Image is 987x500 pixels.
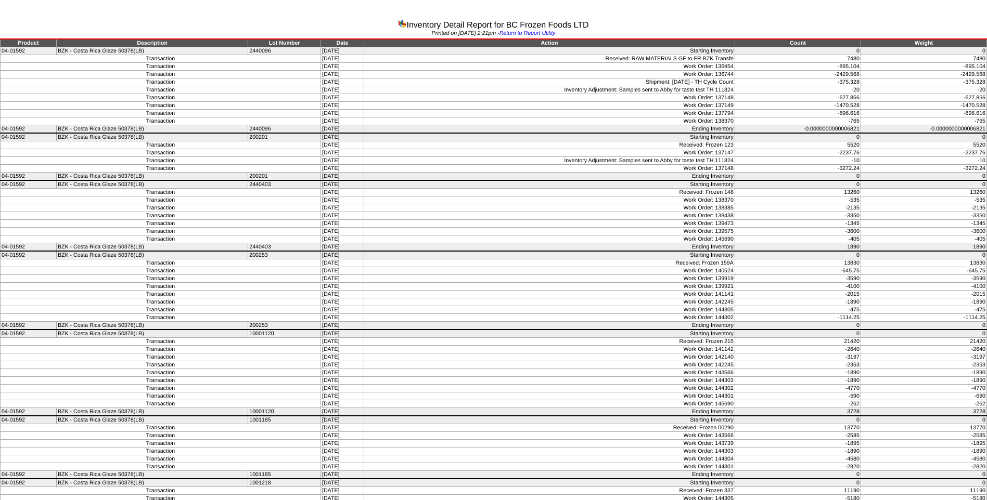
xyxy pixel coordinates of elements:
[364,63,735,71] td: Work Order: 136454
[861,125,986,134] td: -0.0000000000006821
[735,94,861,102] td: -627.856
[735,141,861,149] td: 5520
[735,275,861,283] td: -3590
[735,117,861,125] td: -765
[321,314,364,322] td: [DATE]
[861,220,986,228] td: -1345
[364,259,735,267] td: Received: Frozen 159A
[861,180,986,189] td: 0
[861,361,986,369] td: -2353
[861,369,986,377] td: -1890
[56,243,248,252] td: BZK - Costa Rica Glaze 50378(LB)
[735,408,861,416] td: 3728
[321,424,364,432] td: [DATE]
[861,204,986,212] td: -2135
[735,157,861,165] td: -10
[321,455,364,463] td: [DATE]
[321,173,364,181] td: [DATE]
[735,86,861,94] td: -20
[1,369,321,377] td: Transaction
[1,291,321,298] td: Transaction
[364,377,735,385] td: Work Order: 144303
[364,306,735,314] td: Work Order: 144305
[861,275,986,283] td: -3590
[398,19,406,28] img: graph.gif
[321,133,364,141] td: [DATE]
[321,228,364,235] td: [DATE]
[321,110,364,117] td: [DATE]
[1,346,321,353] td: Transaction
[735,173,861,181] td: 0
[861,306,986,314] td: -475
[56,180,248,189] td: BZK - Costa Rica Glaze 50378(LB)
[248,330,321,338] td: 10001120
[861,243,986,252] td: 1890
[861,416,986,424] td: 0
[735,165,861,173] td: -3272.24
[1,455,321,463] td: Transaction
[1,110,321,117] td: Transaction
[861,291,986,298] td: -2015
[321,361,364,369] td: [DATE]
[321,440,364,448] td: [DATE]
[735,400,861,408] td: -262
[735,102,861,110] td: -1470.528
[861,110,986,117] td: -896.616
[1,196,321,204] td: Transaction
[56,47,248,55] td: BZK - Costa Rica Glaze 50378(LB)
[735,361,861,369] td: -2353
[321,259,364,267] td: [DATE]
[364,220,735,228] td: Work Order: 139473
[735,204,861,212] td: -2135
[861,173,986,181] td: 0
[861,432,986,440] td: -2585
[364,400,735,408] td: Work Order: 145690
[364,424,735,432] td: Received: Frozen 00290
[321,369,364,377] td: [DATE]
[321,125,364,134] td: [DATE]
[321,463,364,471] td: [DATE]
[364,47,735,55] td: Starting Inventory
[861,314,986,322] td: -1114.25
[364,322,735,330] td: Ending Inventory
[1,322,57,330] td: 04-01592
[1,416,57,424] td: 04-01592
[861,157,986,165] td: -10
[861,165,986,173] td: -3272.24
[1,440,321,448] td: Transaction
[321,322,364,330] td: [DATE]
[1,353,321,361] td: Transaction
[735,369,861,377] td: -1890
[735,338,861,346] td: 21420
[735,416,861,424] td: 0
[248,39,321,47] td: Lot Number
[735,180,861,189] td: 0
[364,39,735,47] td: Action
[861,385,986,392] td: -4770
[321,298,364,306] td: [DATE]
[364,330,735,338] td: Starting Inventory
[364,133,735,141] td: Starting Inventory
[735,149,861,157] td: -2237.76
[56,408,248,416] td: BZK - Costa Rica Glaze 50378(LB)
[321,251,364,259] td: [DATE]
[735,455,861,463] td: -4580
[56,39,248,47] td: Description
[321,141,364,149] td: [DATE]
[1,39,57,47] td: Product
[861,133,986,141] td: 0
[248,180,321,189] td: 2440403
[735,259,861,267] td: 13830
[861,408,986,416] td: 3728
[364,338,735,346] td: Received: Frozen 215
[735,212,861,220] td: -3350
[364,235,735,243] td: Work Order: 145690
[861,102,986,110] td: -1470.528
[56,330,248,338] td: BZK - Costa Rica Glaze 50378(LB)
[861,353,986,361] td: -3197
[735,432,861,440] td: -2585
[321,330,364,338] td: [DATE]
[1,283,321,291] td: Transaction
[248,322,321,330] td: 200253
[861,86,986,94] td: -20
